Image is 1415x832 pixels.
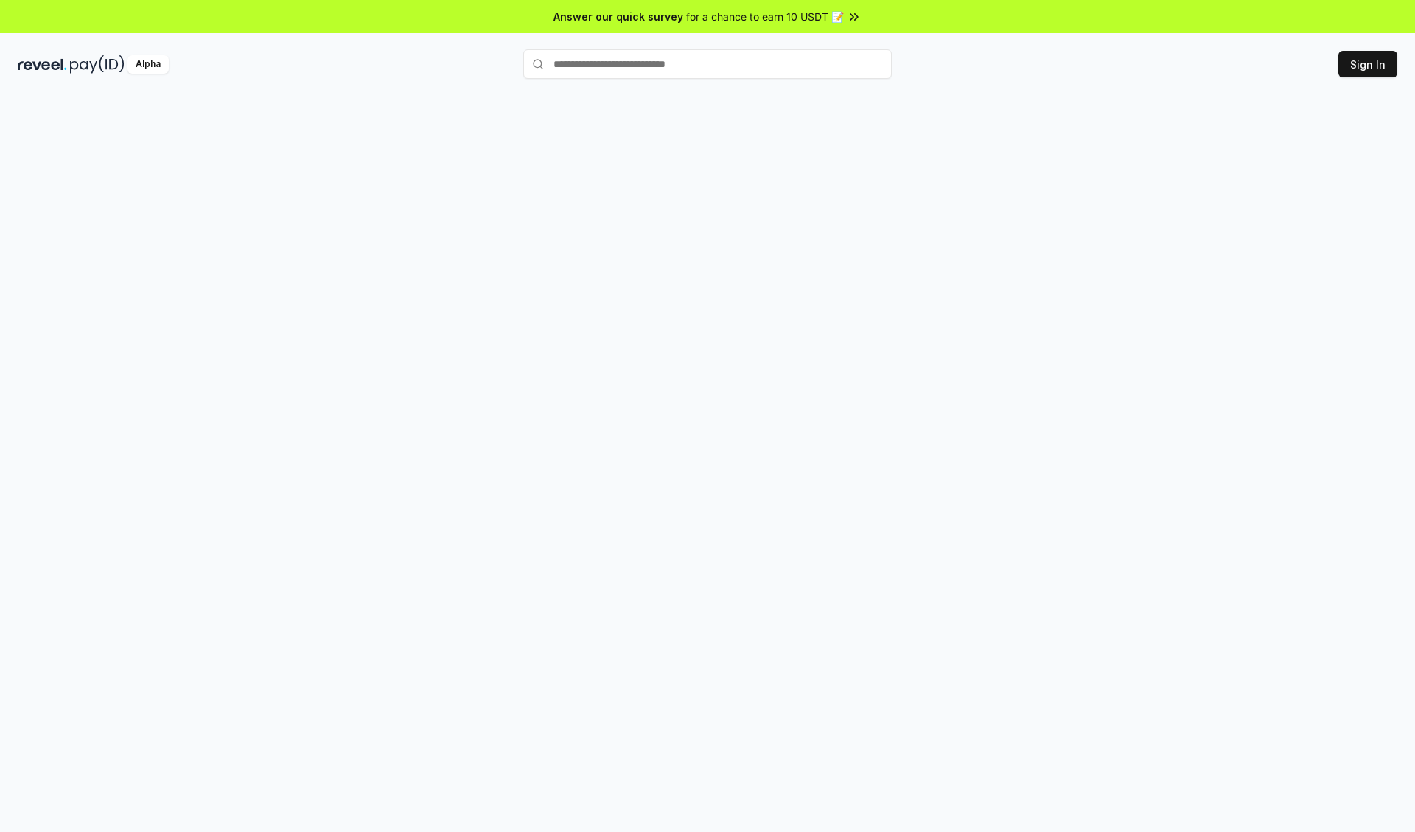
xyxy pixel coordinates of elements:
img: reveel_dark [18,55,67,74]
img: pay_id [70,55,125,74]
span: for a chance to earn 10 USDT 📝 [686,9,844,24]
div: Alpha [127,55,169,74]
button: Sign In [1338,51,1397,77]
span: Answer our quick survey [553,9,683,24]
